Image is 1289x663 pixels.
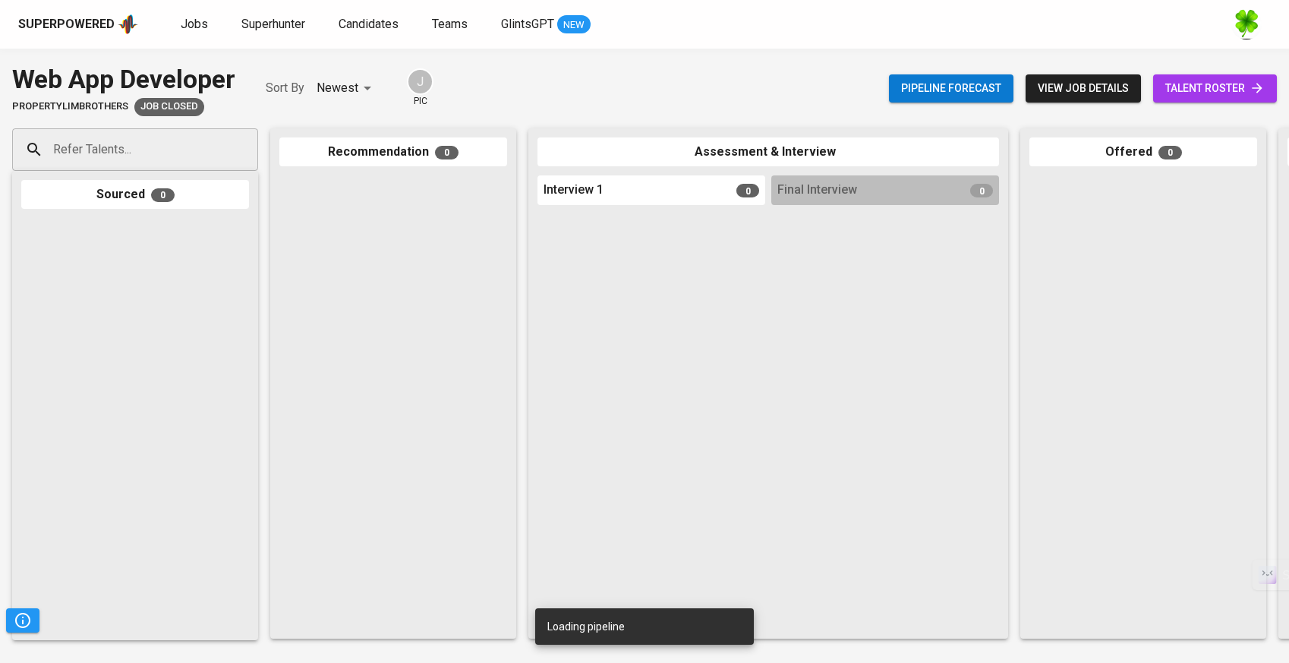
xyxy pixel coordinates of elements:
[407,68,433,95] div: J
[21,180,249,210] div: Sourced
[241,17,305,31] span: Superhunter
[1153,74,1277,103] a: talent roster
[736,184,759,197] span: 0
[501,17,554,31] span: GlintsGPT
[317,74,377,103] div: Newest
[970,184,993,197] span: 0
[901,79,1001,98] span: Pipeline forecast
[241,15,308,34] a: Superhunter
[557,17,591,33] span: NEW
[1231,9,1262,39] img: f9493b8c-82b8-4f41-8722-f5d69bb1b761.jpg
[777,182,857,199] span: Final Interview
[407,68,433,108] div: pic
[18,13,138,36] a: Superpoweredapp logo
[435,146,459,159] span: 0
[889,74,1013,103] button: Pipeline forecast
[118,13,138,36] img: app logo
[1026,74,1141,103] button: view job details
[432,15,471,34] a: Teams
[181,17,208,31] span: Jobs
[12,99,128,114] span: PropertyLimBrothers
[181,15,211,34] a: Jobs
[151,188,175,202] span: 0
[12,61,235,98] div: Web App Developer
[544,182,604,199] span: Interview 1
[1158,146,1182,159] span: 0
[6,608,39,633] button: Pipeline Triggers
[1165,79,1265,98] span: talent roster
[547,613,625,640] div: Loading pipeline
[432,17,468,31] span: Teams
[266,79,304,97] p: Sort By
[279,137,507,167] div: Recommendation
[317,79,358,97] p: Newest
[339,15,402,34] a: Candidates
[250,148,253,151] button: Open
[134,99,204,114] span: Job Closed
[1038,79,1129,98] span: view job details
[339,17,399,31] span: Candidates
[537,137,999,167] div: Assessment & Interview
[134,98,204,116] div: Job already placed by Glints
[18,16,115,33] div: Superpowered
[501,15,591,34] a: GlintsGPT NEW
[1029,137,1257,167] div: Offered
